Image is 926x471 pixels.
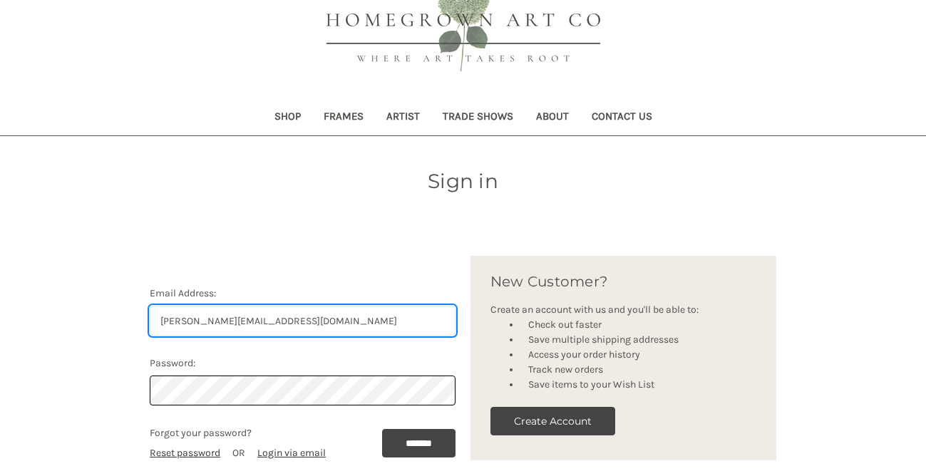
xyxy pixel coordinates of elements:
[232,447,245,459] span: OR
[143,166,784,196] h1: Sign in
[431,100,525,135] a: Trade Shows
[150,425,326,440] p: Forgot your password?
[375,100,431,135] a: Artist
[490,302,756,317] p: Create an account with us and you'll be able to:
[490,407,615,435] button: Create Account
[150,286,456,301] label: Email Address:
[257,447,326,459] a: Login via email
[490,420,615,432] a: Create Account
[525,100,580,135] a: About
[490,271,756,292] h2: New Customer?
[312,100,375,135] a: Frames
[520,362,756,377] li: Track new orders
[520,377,756,392] li: Save items to your Wish List
[150,356,456,371] label: Password:
[520,317,756,332] li: Check out faster
[150,447,220,459] a: Reset password
[263,100,312,135] a: Shop
[580,100,664,135] a: Contact Us
[520,332,756,347] li: Save multiple shipping addresses
[520,347,756,362] li: Access your order history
